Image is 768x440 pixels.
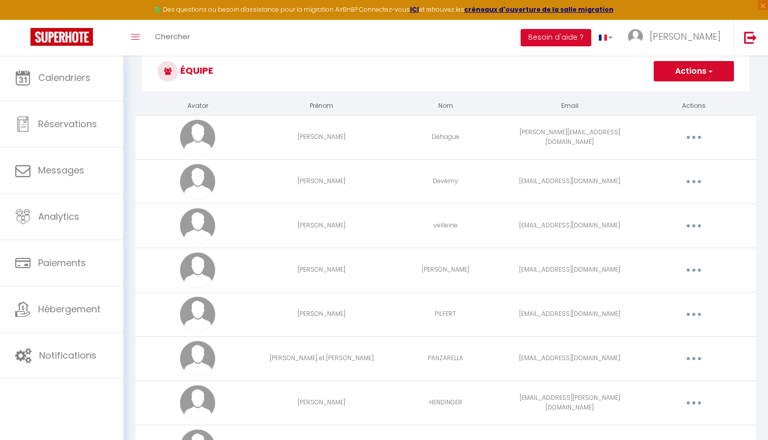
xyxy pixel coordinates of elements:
[620,20,733,55] a: ... [PERSON_NAME]
[383,336,507,380] td: PANZARELLA
[383,248,507,292] td: [PERSON_NAME]
[155,31,190,42] span: Chercher
[260,159,383,203] td: [PERSON_NAME]
[260,380,383,425] td: [PERSON_NAME]
[650,30,721,43] span: [PERSON_NAME]
[508,336,632,380] td: [EMAIL_ADDRESS][DOMAIN_NAME]
[508,380,632,425] td: [EMAIL_ADDRESS][PERSON_NAME][DOMAIN_NAME]
[180,385,215,421] img: avatar.png
[508,248,632,292] td: [EMAIL_ADDRESS][DOMAIN_NAME]
[142,51,749,92] h3: Équipe
[260,97,383,115] th: Prénom
[180,208,215,244] img: avatar.png
[136,97,260,115] th: Avatar
[260,203,383,248] td: [PERSON_NAME]
[383,292,507,336] td: PILFERT
[38,256,86,269] span: Paiements
[260,336,383,380] td: [PERSON_NAME] et [PERSON_NAME]
[38,164,84,177] span: Messages
[30,28,93,46] img: Super Booking
[147,20,198,55] a: Chercher
[410,5,419,14] a: ICI
[383,203,507,248] td: veilleine
[8,4,39,35] button: Ouvrir le widget de chat LiveChat
[508,115,632,159] td: [PERSON_NAME][EMAIL_ADDRESS][DOMAIN_NAME]
[464,5,614,14] a: créneaux d'ouverture de la salle migration
[508,292,632,336] td: [EMAIL_ADDRESS][DOMAIN_NAME]
[383,115,507,159] td: Dehague
[260,115,383,159] td: [PERSON_NAME]
[38,71,90,84] span: Calendriers
[744,31,757,44] img: logout
[260,292,383,336] td: [PERSON_NAME]
[628,29,643,44] img: ...
[508,97,632,115] th: Email
[180,297,215,332] img: avatar.png
[38,118,97,130] span: Réservations
[180,252,215,288] img: avatar.png
[38,210,79,223] span: Analytics
[180,120,215,155] img: avatar.png
[383,97,507,115] th: Nom
[654,61,734,81] button: Actions
[383,159,507,203] td: Devémy
[180,341,215,376] img: avatar.png
[383,380,507,425] td: HENDINGER
[508,203,632,248] td: [EMAIL_ADDRESS][DOMAIN_NAME]
[632,97,756,115] th: Actions
[38,303,101,315] span: Hébergement
[508,159,632,203] td: [EMAIL_ADDRESS][DOMAIN_NAME]
[260,248,383,292] td: [PERSON_NAME]
[521,29,591,46] button: Besoin d'aide ?
[39,349,97,362] span: Notifications
[180,164,215,199] img: avatar.png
